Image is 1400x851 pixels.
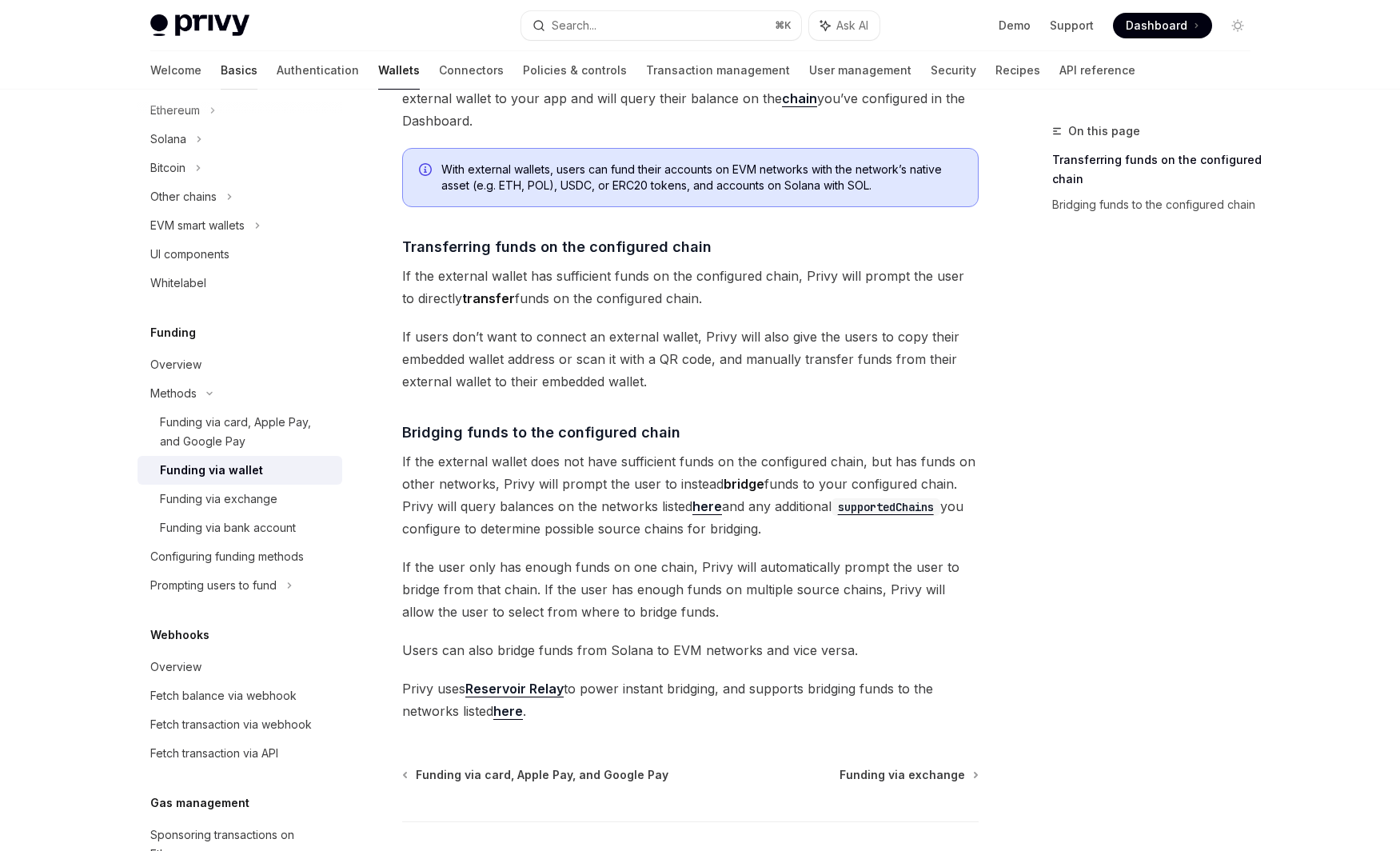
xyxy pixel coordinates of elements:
div: Fetch transaction via webhook [150,715,312,734]
a: Funding via card, Apple Pay, and Google Pay [138,408,342,456]
strong: bridge [724,476,764,492]
button: Ask AI [809,11,879,40]
a: Fetch transaction via webhook [138,710,342,739]
span: If the external wallet has sufficient funds on the configured chain, Privy will prompt the user t... [402,265,979,310]
a: UI components [138,240,342,269]
a: here [493,703,523,720]
span: Privy uses to power instant bridging, and supports bridging funds to the networks listed . [402,677,979,722]
a: Wallets [378,51,420,90]
span: Funding via exchange [840,767,965,783]
a: supportedChains [832,498,940,514]
a: Whitelabel [138,269,342,298]
div: Funding via wallet [160,461,263,480]
div: Bitcoin [150,158,185,178]
span: Funding via card, Apple Pay, and Google Pay [416,767,668,783]
a: Welcome [150,51,201,90]
span: Ask AI [836,18,868,34]
a: Recipes [995,51,1040,90]
a: Dashboard [1113,13,1212,38]
a: Transaction management [646,51,790,90]
span: Users can also bridge funds from Solana to EVM networks and vice versa. [402,639,979,661]
a: Demo [999,18,1031,34]
a: Support [1050,18,1094,34]
a: Fetch balance via webhook [138,681,342,710]
a: chain [782,90,817,107]
span: On this page [1068,122,1140,141]
span: If a user chooses to fund via external wallet, Privy will prompt the user to connect their extern... [402,65,979,132]
h5: Gas management [150,793,249,813]
a: Bridging funds to the configured chain [1052,192,1263,218]
div: Whitelabel [150,274,206,293]
div: Funding via bank account [160,518,296,537]
a: Funding via bank account [138,513,342,542]
a: User management [809,51,911,90]
span: ⌘ K [775,19,792,32]
a: Funding via card, Apple Pay, and Google Pay [404,767,668,783]
div: Other chains [150,187,217,206]
a: Overview [138,350,342,379]
span: If the user only has enough funds on one chain, Privy will automatically prompt the user to bridg... [402,556,979,623]
a: Reservoir Relay [465,681,564,697]
h5: Webhooks [150,625,209,645]
a: API reference [1059,51,1135,90]
a: Transferring funds on the configured chain [1052,147,1263,192]
div: Funding via card, Apple Pay, and Google Pay [160,413,333,451]
div: EVM smart wallets [150,216,245,235]
div: Fetch balance via webhook [150,686,297,705]
h5: Funding [150,323,196,342]
a: Policies & controls [523,51,627,90]
code: supportedChains [832,498,940,516]
svg: Info [419,163,435,179]
span: With external wallets, users can fund their accounts on EVM networks with the network’s native as... [441,162,962,194]
div: UI components [150,245,229,264]
button: Toggle dark mode [1225,13,1250,38]
span: If the external wallet does not have sufficient funds on the configured chain, but has funds on o... [402,450,979,540]
div: Search... [552,16,596,35]
a: Overview [138,653,342,681]
a: Authentication [277,51,359,90]
a: Configuring funding methods [138,542,342,571]
div: Methods [150,384,197,403]
div: Configuring funding methods [150,547,304,566]
a: Funding via wallet [138,456,342,485]
span: Transferring funds on the configured chain [402,236,712,258]
span: If users don’t want to connect an external wallet, Privy will also give the users to copy their e... [402,326,979,393]
span: Dashboard [1126,18,1187,34]
div: Funding via exchange [160,489,277,509]
div: Prompting users to fund [150,576,277,595]
button: Search...⌘K [521,11,801,40]
a: Funding via exchange [840,767,977,783]
div: Overview [150,657,201,677]
strong: transfer [462,290,515,306]
a: Basics [221,51,257,90]
a: Funding via exchange [138,485,342,513]
img: light logo [150,14,249,37]
div: Solana [150,130,186,149]
a: Security [931,51,976,90]
span: Bridging funds to the configured chain [402,422,680,443]
div: Overview [150,355,201,374]
a: Connectors [439,51,504,90]
div: Fetch transaction via API [150,744,278,763]
a: Fetch transaction via API [138,739,342,768]
a: here [692,498,722,515]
